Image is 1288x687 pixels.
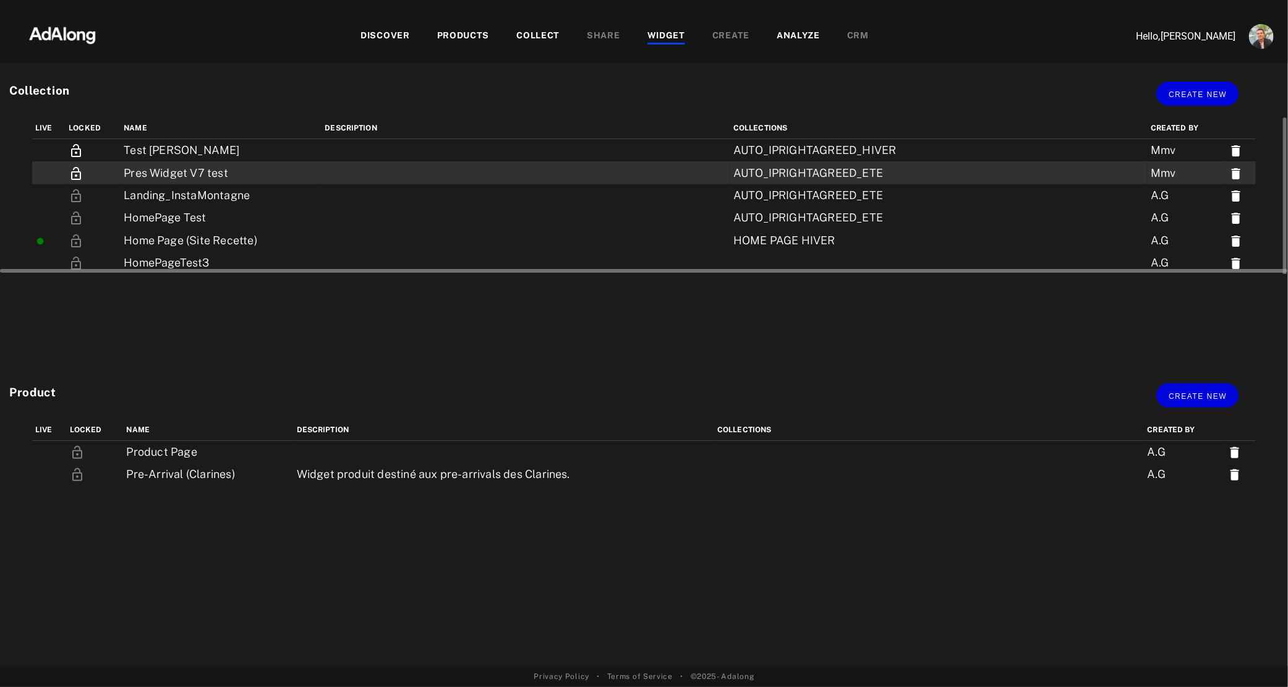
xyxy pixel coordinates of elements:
[1148,161,1226,184] td: Mmv
[69,211,83,224] span: You must be the owner of the widget in order to lock or unlock it
[587,29,620,44] div: SHARE
[1148,229,1226,251] td: A.G
[1169,392,1227,401] span: Create new
[1148,207,1226,229] td: A.G
[733,187,1017,203] div: AUTO_IPRIGHTAGREED_ETE
[1226,628,1288,687] iframe: Chat Widget
[534,671,589,682] a: Privacy Policy
[730,117,1148,139] th: Collections
[647,29,685,44] div: WIDGET
[680,671,683,682] span: •
[1156,82,1239,106] button: Create new
[294,463,715,485] td: Widget produit destiné aux pre-arrivals des Clarines.
[516,29,560,44] div: COLLECT
[1156,383,1239,408] button: Create new
[69,233,83,246] span: You must be the owner of the widget in order to lock or unlock it
[124,419,294,441] th: name
[714,419,1144,441] th: Collections
[66,117,121,139] th: Locked
[733,165,1017,181] div: AUTO_IPRIGHTAGREED_ETE
[1246,21,1277,52] button: Account settings
[69,189,83,202] span: You must be the owner of the widget in order to lock or unlock it
[1145,463,1225,485] td: A.G
[69,256,83,269] span: You must be the owner of the widget in order to lock or unlock it
[597,671,600,682] span: •
[1145,440,1225,463] td: A.G
[294,419,715,441] th: Description
[121,161,322,184] td: Pres Widget V7 test
[67,419,124,441] th: Locked
[607,671,673,682] a: Terms of Service
[70,467,85,480] span: You must be the owner of the widget in order to lock or unlock it
[1148,252,1226,274] td: A.G
[437,29,490,44] div: PRODUCTS
[124,463,294,485] td: Pre-Arrival (Clarines)
[777,29,820,44] div: ANALYZE
[121,252,322,274] td: HomePageTest3
[32,419,67,441] th: Live
[70,445,85,458] span: You must be the owner of the widget in order to lock or unlock it
[691,671,754,682] span: © 2025 - Adalong
[121,184,322,207] td: Landing_InstaMontagne
[1148,139,1226,162] td: Mmv
[733,210,1017,226] div: AUTO_IPRIGHTAGREED_ETE
[8,15,117,53] img: 63233d7d88ed69de3c212112c67096b6.png
[124,440,294,463] td: Product Page
[1148,184,1226,207] td: A.G
[121,207,322,229] td: HomePage Test
[712,29,749,44] div: CREATE
[733,142,1017,158] div: AUTO_IPRIGHTAGREED_HIVER
[121,117,322,139] th: name
[1112,29,1236,44] p: Hello, [PERSON_NAME]
[1249,24,1274,49] img: ACg8ocLjEk1irI4XXb49MzUGwa4F_C3PpCyg-3CPbiuLEZrYEA=s96-c
[1145,419,1225,441] th: Created by
[733,233,1017,249] div: HOME PAGE HIVER
[32,117,66,139] th: Live
[1148,117,1226,139] th: Created by
[847,29,869,44] div: CRM
[121,229,322,251] td: Home Page (Site Recette)
[121,139,322,162] td: Test [PERSON_NAME]
[1169,90,1227,99] span: Create new
[322,117,730,139] th: Description
[360,29,410,44] div: DISCOVER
